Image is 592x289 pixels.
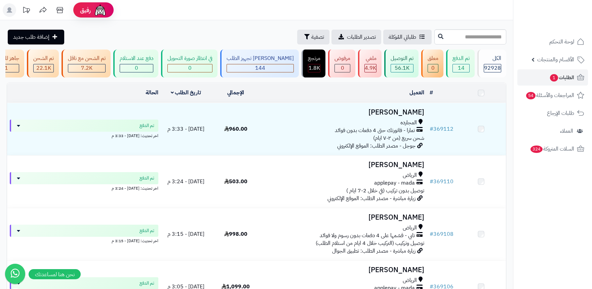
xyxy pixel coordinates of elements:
[537,55,574,64] span: الأقسام والمنتجات
[364,55,377,62] div: ملغي
[33,55,54,62] div: تم الشحن
[331,30,381,44] a: تصدير الطلبات
[452,55,470,62] div: تم الدفع
[263,161,424,169] h3: [PERSON_NAME]
[26,50,60,77] a: تم الشحن 22.1K
[167,55,212,62] div: في انتظار صورة التحويل
[10,184,158,191] div: اخر تحديث: [DATE] - 3:24 م
[227,89,244,97] a: الإجمالي
[160,50,219,77] a: في انتظار صورة التحويل 0
[517,123,588,139] a: العملاء
[308,64,320,72] div: 1765
[309,64,320,72] span: 1.8K
[112,50,160,77] a: دفع عند الاستلام 0
[297,30,329,44] button: تصفية
[227,64,293,72] div: 144
[549,37,574,46] span: لوحة التحكم
[81,64,92,72] span: 7.2K
[308,55,320,62] div: مرتجع
[140,175,154,182] span: تم الدفع
[547,108,574,118] span: طلبات الإرجاع
[373,134,424,142] span: شحن سريع (من ٢-٧ ايام)
[525,91,574,100] span: المراجعات والأسئلة
[403,277,417,284] span: الرياض
[391,55,413,62] div: تم التوصيل
[320,232,415,239] span: تابي - قسّمها على 4 دفعات بدون رسوم ولا فوائد
[484,55,501,62] div: الكل
[530,144,574,154] span: السلات المتروكة
[550,74,558,82] span: 1
[316,239,424,247] span: توصيل وتركيب (التركيب خلال 4 ايام من استلام الطلب)
[428,64,438,72] div: 0
[93,3,107,17] img: ai-face.png
[171,89,201,97] a: تاريخ الطلب
[80,6,91,14] span: رفيق
[365,64,376,72] span: 4.9K
[400,119,417,127] span: المجارده
[140,227,154,234] span: تم الدفع
[13,33,49,41] span: إضافة طلب جديد
[140,280,154,287] span: تم الدفع
[430,178,433,186] span: #
[227,55,294,62] div: [PERSON_NAME] تجهيز الطلب
[263,108,424,116] h3: [PERSON_NAME]
[526,92,536,100] span: 54
[68,55,106,62] div: تم الشحن مع ناقل
[36,64,51,72] span: 22.1K
[395,64,409,72] span: 56.1K
[365,64,376,72] div: 4921
[430,89,433,97] a: #
[389,33,416,41] span: طلباتي المُوكلة
[327,194,416,202] span: زيارة مباشرة - مصدر الطلب: الموقع الإلكتروني
[458,64,465,72] span: 14
[60,50,112,77] a: تم الشحن مع ناقل 7.2K
[517,87,588,103] a: المراجعات والأسئلة54
[327,50,357,77] a: مرفوض 0
[428,55,438,62] div: معلق
[146,89,158,97] a: الحالة
[420,50,445,77] a: معلق 0
[255,64,265,72] span: 144
[357,50,383,77] a: ملغي 4.9K
[383,30,432,44] a: طلباتي المُوكلة
[445,50,476,77] a: تم الدفع 14
[453,64,469,72] div: 14
[430,125,453,133] a: #369112
[311,33,324,41] span: تصفية
[167,125,204,133] span: [DATE] - 3:33 م
[335,127,415,134] span: تمارا - فاتورتك حتى 4 دفعات بدون فوائد
[347,33,376,41] span: تصدير الطلبات
[517,34,588,50] a: لوحة التحكم
[8,30,64,44] a: إضافة طلب جديد
[337,142,416,150] span: جوجل - مصدر الطلب: الموقع الإلكتروني
[335,64,350,72] div: 0
[346,187,424,195] span: توصيل بدون تركيب (في خلال 2-7 ايام )
[560,126,573,136] span: العملاء
[224,178,247,186] span: 503.00
[34,64,53,72] div: 22060
[430,230,453,238] a: #369108
[484,64,501,72] span: 92928
[403,224,417,232] span: الرياض
[135,64,138,72] span: 0
[120,55,153,62] div: دفع عند الاستلام
[167,230,204,238] span: [DATE] - 3:15 م
[334,55,350,62] div: مرفوض
[140,122,154,129] span: تم الدفع
[476,50,508,77] a: الكل92928
[300,50,327,77] a: مرتجع 1.8K
[263,214,424,221] h3: [PERSON_NAME]
[517,105,588,121] a: طلبات الإرجاع
[517,141,588,157] a: السلات المتروكة324
[18,3,35,19] a: تحديثات المنصة
[168,64,212,72] div: 0
[188,64,192,72] span: 0
[391,64,413,72] div: 56068
[430,125,433,133] span: #
[120,64,153,72] div: 0
[68,64,105,72] div: 7223
[409,89,424,97] a: العميل
[431,64,435,72] span: 0
[549,73,574,82] span: الطلبات
[10,237,158,244] div: اخر تحديث: [DATE] - 3:15 م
